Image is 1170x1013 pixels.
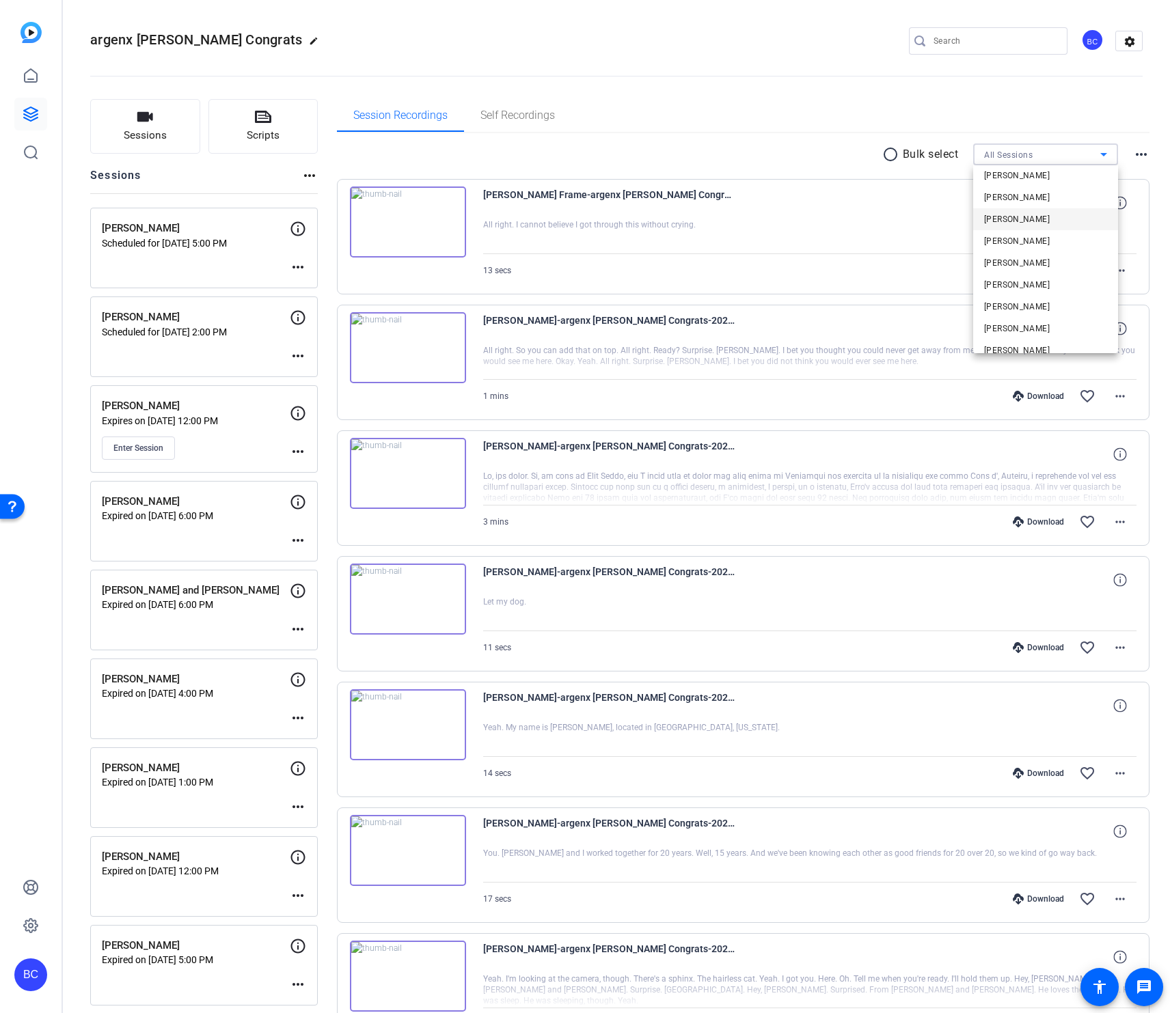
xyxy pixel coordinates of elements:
[984,233,1050,249] span: [PERSON_NAME]
[984,299,1050,315] span: [PERSON_NAME]
[984,255,1050,271] span: [PERSON_NAME]
[984,277,1050,293] span: [PERSON_NAME]
[984,342,1050,359] span: [PERSON_NAME]
[984,167,1050,184] span: [PERSON_NAME]
[984,320,1050,337] span: [PERSON_NAME]
[984,211,1050,227] span: [PERSON_NAME]
[984,189,1050,206] span: [PERSON_NAME]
